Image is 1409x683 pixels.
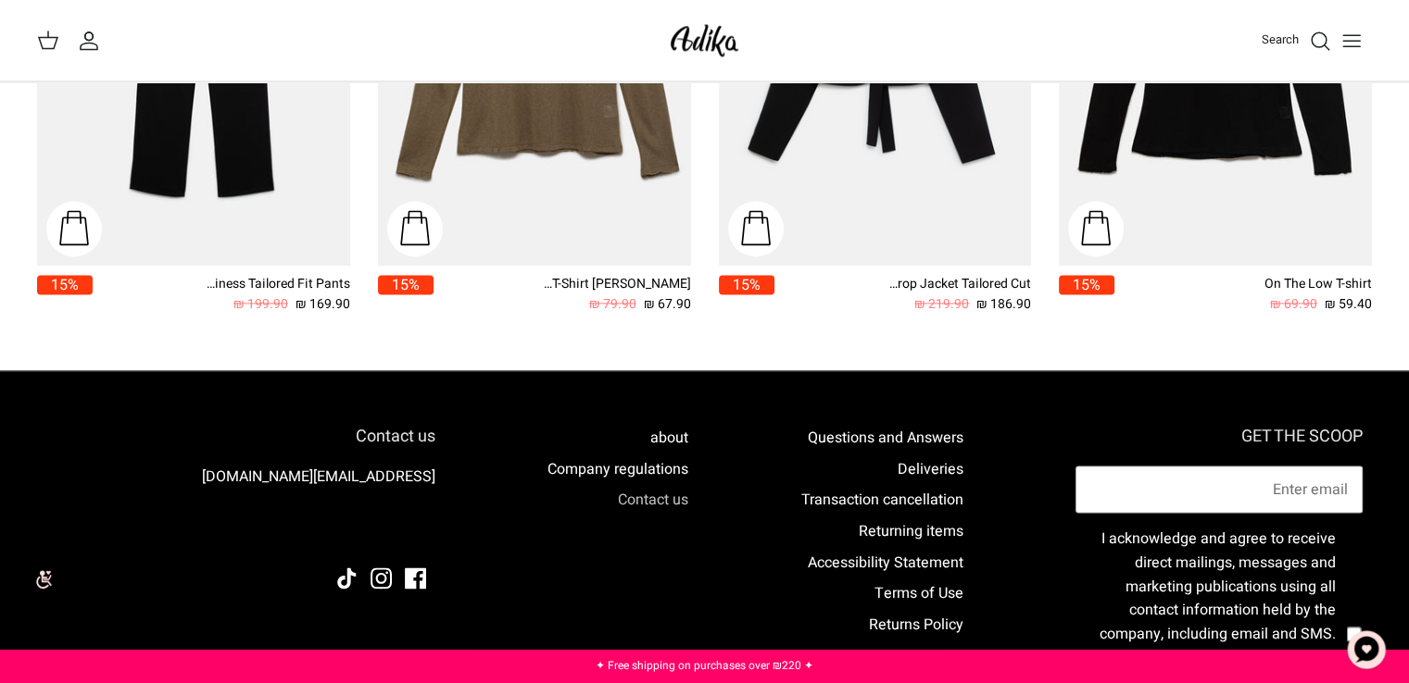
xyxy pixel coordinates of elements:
img: accessibility_icon02.svg [14,554,65,605]
a: All Business Crop Jacket Tailored Cut 186.90 ₪ 219.90 ₪ [774,275,1032,315]
a: Returns Policy [869,614,963,636]
a: about [650,427,688,449]
font: All Business Crop Jacket Tailored Cut [817,274,1031,293]
a: On The Low T-shirt 59.40 ₪ 69.90 ₪ [1114,275,1372,315]
a: Accessibility Statement [808,552,963,574]
a: Returning items [859,520,963,542]
font: [PERSON_NAME] Long Sleeve T-Shirt [481,274,691,293]
font: Contact us [356,424,435,449]
img: Adika IL [665,19,744,62]
font: 15% [51,274,79,296]
a: 15% [37,275,93,315]
a: 15% [1059,275,1114,315]
font: 15% [1073,274,1101,296]
a: All Business Tailored Fit Pants 169.90 ₪ 199.90 ₪ [93,275,350,315]
a: Terms of Use [874,582,963,604]
a: 15% [378,275,434,315]
a: Questions and Answers [808,427,963,449]
font: 15% [733,274,761,296]
a: Deliveries [898,458,963,480]
font: All Business Tailored Fit Pants [176,274,350,293]
a: Contact us [618,489,688,511]
a: [EMAIL_ADDRESS][DOMAIN_NAME] [202,466,435,488]
a: Facebook [405,567,426,589]
a: ✦ Free shipping on purchases over ₪220 ✦ [596,657,813,674]
font: 199.90 ₪ [233,294,288,314]
font: 59.40 ₪ [1325,294,1372,314]
font: 15% [392,274,420,296]
font: 69.90 ₪ [1270,294,1317,314]
button: Toggle menu [1331,20,1372,61]
font: 67.90 ₪ [644,294,691,314]
a: My account [78,30,107,52]
a: Transaction cancellation [801,489,963,511]
font: 79.90 ₪ [589,294,636,314]
input: Email [1076,466,1363,514]
button: צ'אט [1339,622,1394,677]
font: 219.90 ₪ [914,294,969,314]
font: GET THE SCOOP [1241,424,1363,449]
a: TikTok [336,567,358,589]
a: [PERSON_NAME] Long Sleeve T-Shirt 67.90 ₪ 79.90 ₪ [434,275,691,315]
font: 186.90 ₪ [976,294,1031,314]
a: 15% [719,275,774,315]
a: Search [1262,30,1331,52]
font: Search [1262,31,1299,48]
font: 169.90 ₪ [296,294,350,314]
a: Company regulations [547,458,688,480]
a: Instagram [371,567,392,589]
img: Adika IL [384,516,435,540]
font: On The Low T-shirt [1264,274,1372,293]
